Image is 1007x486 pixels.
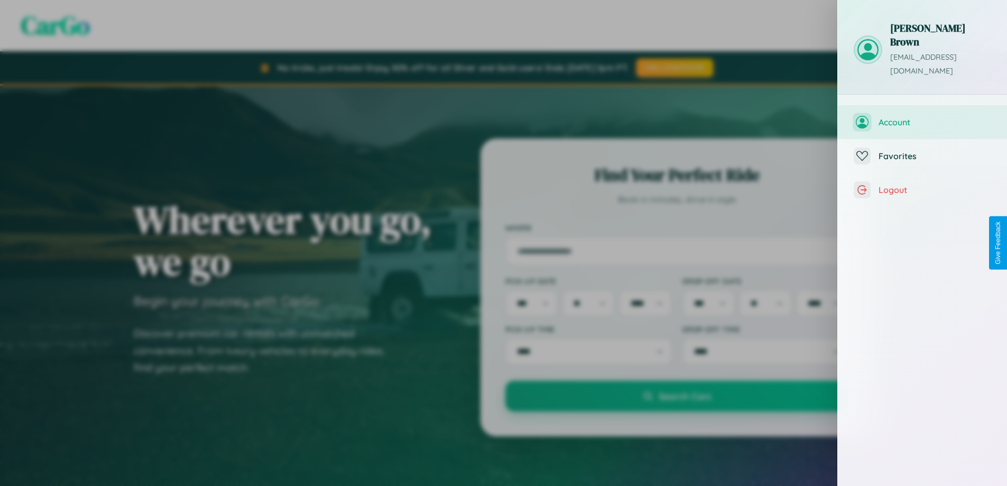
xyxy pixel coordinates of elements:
[879,185,991,195] span: Logout
[890,21,991,49] h3: [PERSON_NAME] Brown
[838,139,1007,173] button: Favorites
[994,222,1002,264] div: Give Feedback
[838,173,1007,207] button: Logout
[879,117,991,127] span: Account
[838,105,1007,139] button: Account
[890,51,991,78] p: [EMAIL_ADDRESS][DOMAIN_NAME]
[879,151,991,161] span: Favorites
